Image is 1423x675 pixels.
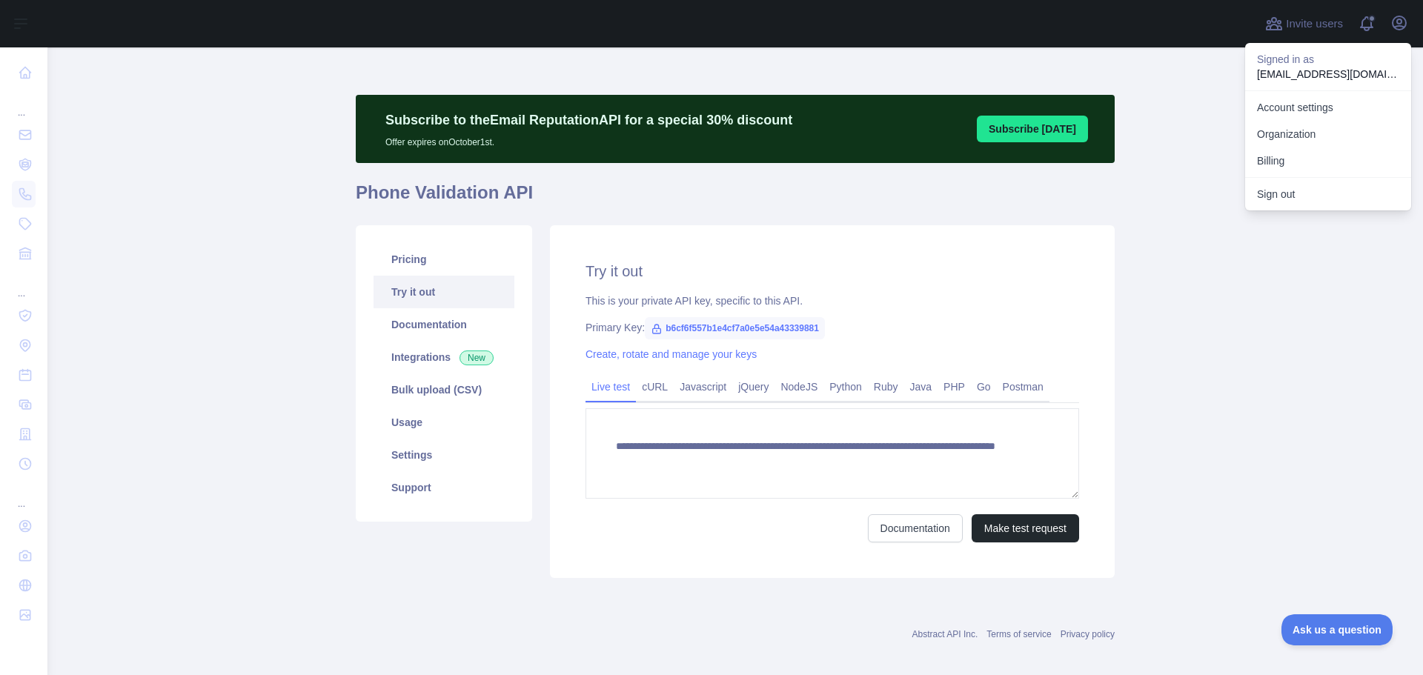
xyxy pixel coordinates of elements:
[938,375,971,399] a: PHP
[674,375,732,399] a: Javascript
[972,514,1079,542] button: Make test request
[977,116,1088,142] button: Subscribe [DATE]
[868,375,904,399] a: Ruby
[823,375,868,399] a: Python
[586,375,636,399] a: Live test
[1257,52,1399,67] p: Signed in as
[986,629,1051,639] a: Terms of service
[997,375,1049,399] a: Postman
[912,629,978,639] a: Abstract API Inc.
[374,276,514,308] a: Try it out
[356,181,1115,216] h1: Phone Validation API
[1245,94,1411,121] a: Account settings
[636,375,674,399] a: cURL
[1257,67,1399,82] p: [EMAIL_ADDRESS][DOMAIN_NAME]
[868,514,963,542] a: Documentation
[12,89,36,119] div: ...
[774,375,823,399] a: NodeJS
[586,348,757,360] a: Create, rotate and manage your keys
[1262,12,1346,36] button: Invite users
[645,317,825,339] span: b6cf6f557b1e4cf7a0e5e54a43339881
[1286,16,1343,33] span: Invite users
[374,373,514,406] a: Bulk upload (CSV)
[1281,614,1393,645] iframe: Toggle Customer Support
[1245,181,1411,207] button: Sign out
[12,480,36,510] div: ...
[385,130,792,148] p: Offer expires on October 1st.
[12,270,36,299] div: ...
[374,243,514,276] a: Pricing
[586,320,1079,335] div: Primary Key:
[374,471,514,504] a: Support
[586,261,1079,282] h2: Try it out
[732,375,774,399] a: jQuery
[904,375,938,399] a: Java
[374,308,514,341] a: Documentation
[374,341,514,373] a: Integrations New
[586,293,1079,308] div: This is your private API key, specific to this API.
[374,406,514,439] a: Usage
[971,375,997,399] a: Go
[374,439,514,471] a: Settings
[460,350,494,365] span: New
[1061,629,1115,639] a: Privacy policy
[1245,121,1411,147] a: Organization
[1245,147,1411,174] button: Billing
[385,110,792,130] p: Subscribe to the Email Reputation API for a special 30 % discount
